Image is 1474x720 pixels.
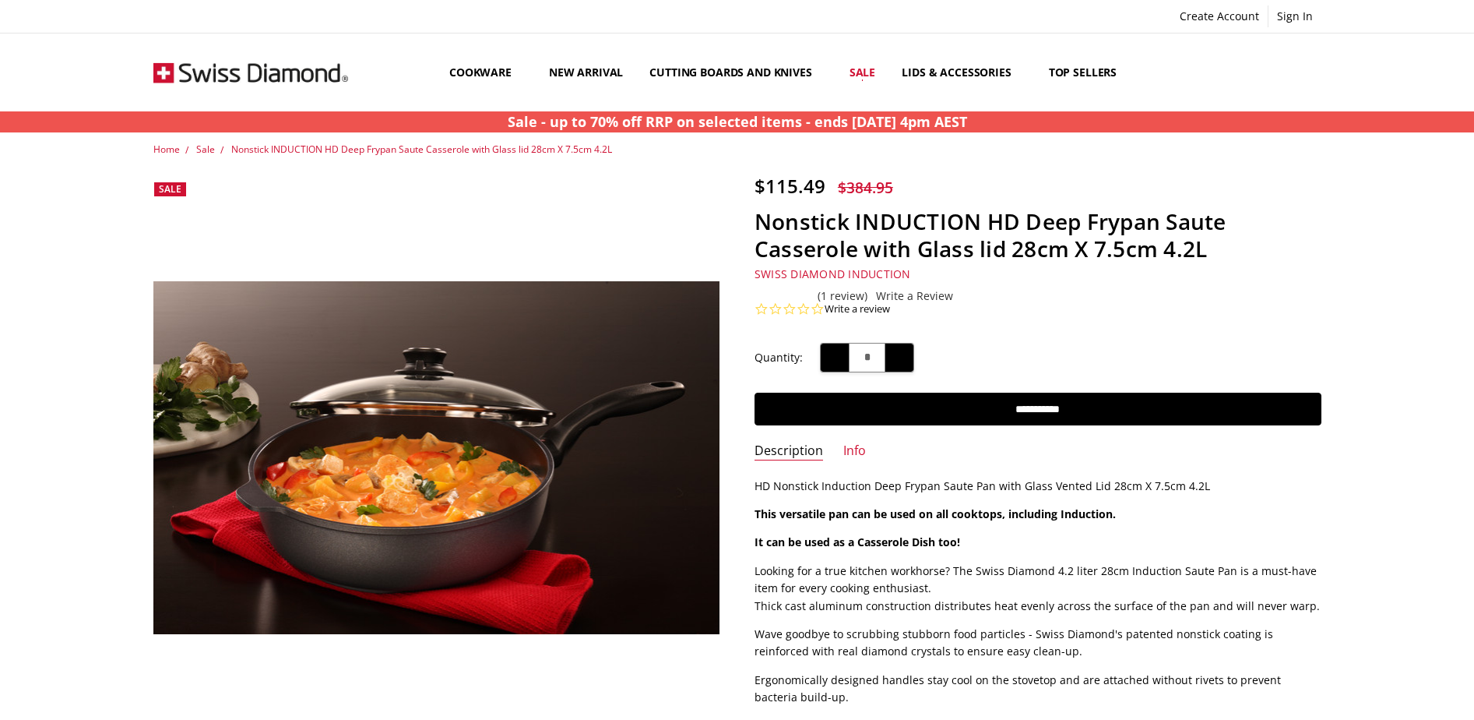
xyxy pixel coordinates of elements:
[876,290,953,302] a: Write a Review
[755,443,823,461] a: Description
[153,281,720,634] img: Nonstick INDUCTION HD Deep Frypan Saute Casserole with Glass lid 28cm X 7.5cm 4.2L
[755,626,1321,661] p: Wave goodbye to scrubbing stubborn food particles - Swiss Diamond's patented nonstick coating is ...
[1171,5,1268,27] a: Create Account
[755,672,1321,707] p: Ergonomically designed handles stay cool on the stovetop and are attached without rivets to preve...
[1268,5,1321,27] a: Sign In
[818,290,867,302] a: (1 review)
[755,535,960,549] strong: It can be used as a Casserole Dish too!
[231,143,612,156] a: Nonstick INDUCTION HD Deep Frypan Saute Casserole with Glass lid 28cm X 7.5cm 4.2L
[836,37,888,107] a: Sale
[755,266,911,281] a: Swiss Diamond Induction
[1036,37,1130,107] a: Top Sellers
[888,37,1035,107] a: Lids & Accessories
[838,177,893,198] span: $384.95
[196,143,215,156] a: Sale
[825,302,890,316] a: Write a review
[153,143,180,156] a: Home
[755,478,1321,495] p: HD Nonstick Induction Deep Frypan Saute Pan with Glass Vented Lid 28cm X 7.5cm 4.2L
[536,37,636,107] a: New arrival
[755,173,825,199] span: $115.49
[153,34,348,111] img: Free Shipping On Every Order
[755,208,1321,263] h1: Nonstick INDUCTION HD Deep Frypan Saute Casserole with Glass lid 28cm X 7.5cm 4.2L
[755,349,803,366] label: Quantity:
[843,443,866,461] a: Info
[636,37,836,107] a: Cutting boards and knives
[508,112,967,131] strong: Sale - up to 70% off RRP on selected items - ends [DATE] 4pm AEST
[159,182,181,196] span: Sale
[755,563,1321,615] p: Looking for a true kitchen workhorse? The Swiss Diamond 4.2 liter 28cm Induction Saute Pan is a m...
[755,506,1116,521] strong: This versatile pan can be used on all cooktops, including Induction.
[436,37,536,107] a: Cookware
